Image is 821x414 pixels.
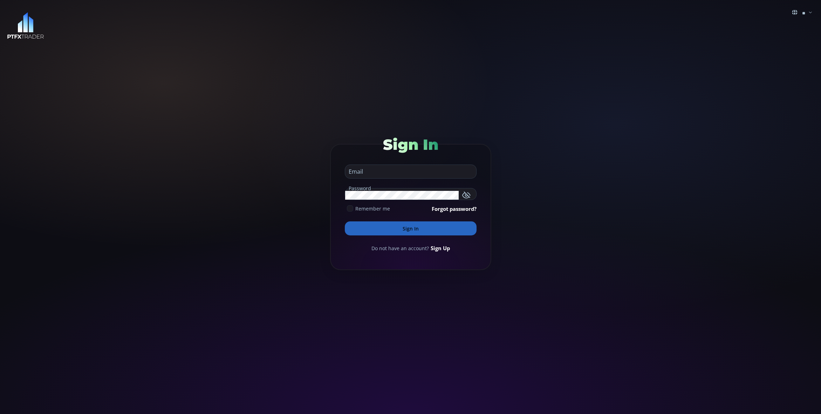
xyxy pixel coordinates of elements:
[345,244,477,252] div: Do not have an account?
[383,135,438,154] span: Sign In
[7,12,44,39] img: LOGO
[432,205,477,213] a: Forgot password?
[355,205,390,212] span: Remember me
[345,221,477,235] button: Sign In
[431,244,450,252] a: Sign Up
